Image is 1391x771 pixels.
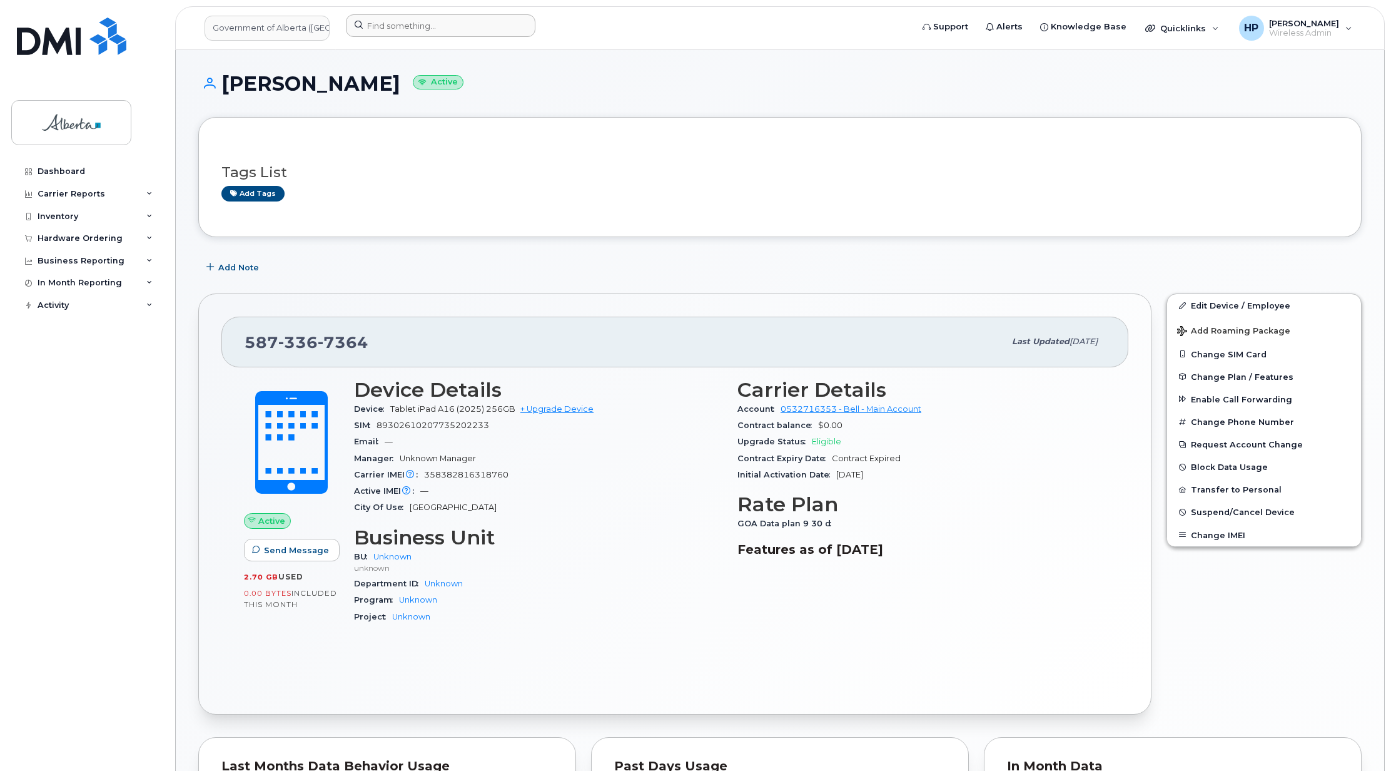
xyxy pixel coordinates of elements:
[258,515,285,527] span: Active
[1167,478,1361,501] button: Transfer to Personal
[399,595,437,605] a: Unknown
[836,470,863,479] span: [DATE]
[1012,337,1070,346] span: Last updated
[1070,337,1098,346] span: [DATE]
[245,333,368,352] span: 587
[354,421,377,430] span: SIM
[812,437,841,446] span: Eligible
[218,262,259,273] span: Add Note
[278,572,303,581] span: used
[354,379,722,401] h3: Device Details
[354,503,410,512] span: City Of Use
[1167,501,1361,523] button: Suspend/Cancel Device
[354,595,399,605] span: Program
[1177,326,1290,338] span: Add Roaming Package
[373,552,412,561] a: Unknown
[1191,508,1295,517] span: Suspend/Cancel Device
[354,579,425,588] span: Department ID
[737,437,812,446] span: Upgrade Status
[737,493,1106,516] h3: Rate Plan
[1167,343,1361,365] button: Change SIM Card
[1167,388,1361,411] button: Enable Call Forwarding
[198,256,270,278] button: Add Note
[354,404,390,414] span: Device
[737,454,832,463] span: Contract Expiry Date
[1191,394,1292,404] span: Enable Call Forwarding
[818,421,842,430] span: $0.00
[400,454,476,463] span: Unknown Manager
[354,470,424,479] span: Carrier IMEI
[1191,372,1293,381] span: Change Plan / Features
[520,404,594,414] a: + Upgrade Device
[354,612,392,621] span: Project
[377,421,489,430] span: 89302610207735202233
[1167,456,1361,478] button: Block Data Usage
[390,404,515,414] span: Tablet iPad A16 (2025) 256GB
[318,333,368,352] span: 7364
[1167,433,1361,456] button: Request Account Change
[264,544,329,556] span: Send Message
[420,486,428,496] span: —
[1167,294,1361,317] a: Edit Device / Employee
[354,437,385,446] span: Email
[737,421,818,430] span: Contract balance
[354,563,722,573] p: unknown
[244,589,291,598] span: 0.00 Bytes
[244,539,340,561] button: Send Message
[424,470,508,479] span: 358382816318760
[354,486,420,496] span: Active IMEI
[198,73,1362,94] h1: [PERSON_NAME]
[244,588,337,609] span: included this month
[413,75,463,89] small: Active
[425,579,463,588] a: Unknown
[1167,411,1361,433] button: Change Phone Number
[354,526,722,549] h3: Business Unit
[354,454,400,463] span: Manager
[410,503,497,512] span: [GEOGRAPHIC_DATA]
[1167,524,1361,546] button: Change IMEI
[354,552,373,561] span: BU
[1167,317,1361,343] button: Add Roaming Package
[221,165,1338,180] h3: Tags List
[737,470,836,479] span: Initial Activation Date
[385,437,393,446] span: —
[392,612,430,621] a: Unknown
[737,404,781,414] span: Account
[737,379,1106,401] h3: Carrier Details
[832,454,901,463] span: Contract Expired
[781,404,921,414] a: 0532716353 - Bell - Main Account
[278,333,318,352] span: 336
[244,573,278,581] span: 2.70 GB
[221,186,285,202] a: Add tags
[737,519,837,528] span: GOA Data plan 9 30 d
[1167,365,1361,388] button: Change Plan / Features
[737,542,1106,557] h3: Features as of [DATE]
